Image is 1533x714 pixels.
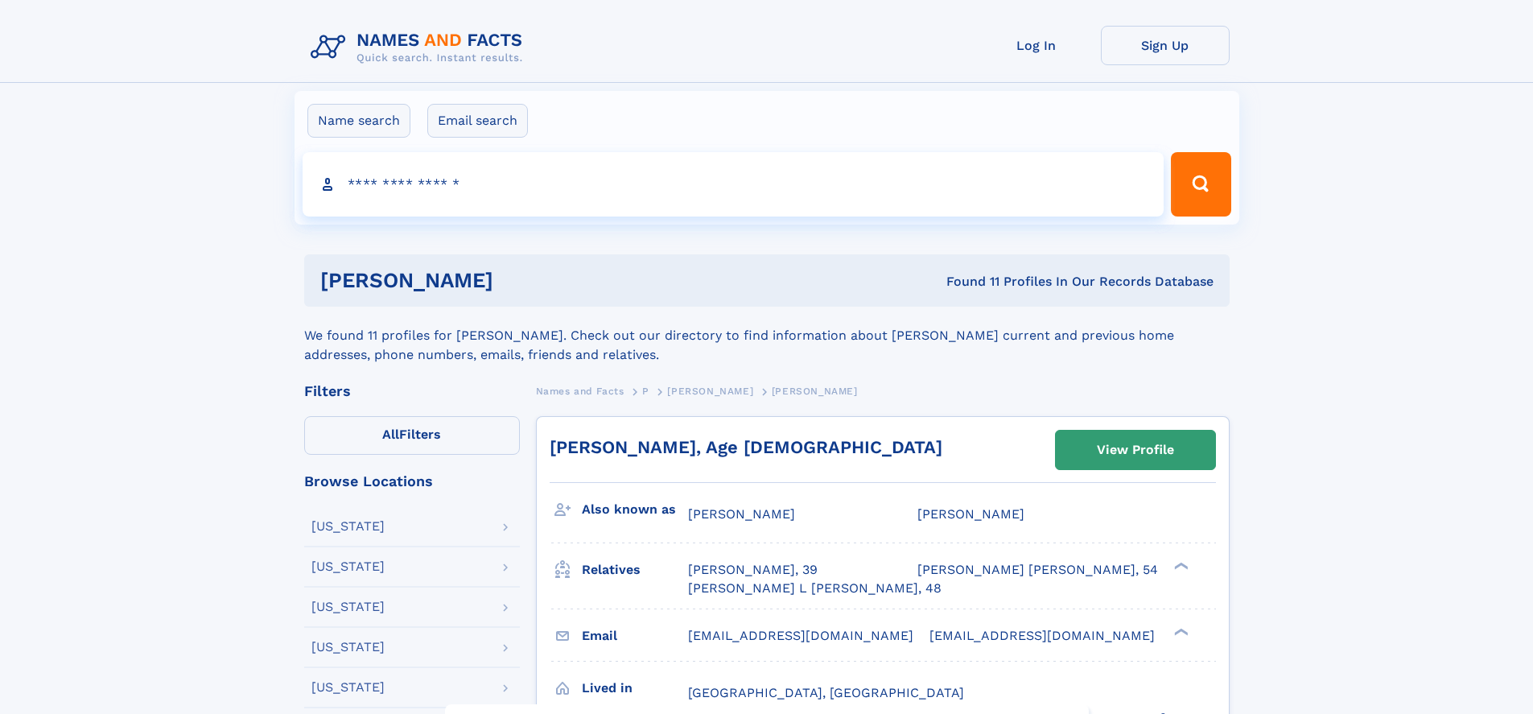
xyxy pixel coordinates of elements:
[642,386,649,397] span: P
[642,381,649,401] a: P
[1170,561,1189,572] div: ❯
[582,496,688,523] h3: Also known as
[307,104,410,138] label: Name search
[427,104,528,138] label: Email search
[667,381,753,401] a: [PERSON_NAME]
[382,427,399,442] span: All
[1170,626,1189,637] div: ❯
[320,270,720,291] h1: [PERSON_NAME]
[311,681,385,694] div: [US_STATE]
[1101,26,1230,65] a: Sign Up
[667,386,753,397] span: [PERSON_NAME]
[550,437,942,457] a: [PERSON_NAME], Age [DEMOGRAPHIC_DATA]
[688,561,818,579] a: [PERSON_NAME], 39
[688,685,964,700] span: [GEOGRAPHIC_DATA], [GEOGRAPHIC_DATA]
[1056,431,1215,469] a: View Profile
[304,474,520,489] div: Browse Locations
[1171,152,1230,217] button: Search Button
[304,384,520,398] div: Filters
[303,152,1164,217] input: search input
[1097,431,1174,468] div: View Profile
[304,416,520,455] label: Filters
[536,381,624,401] a: Names and Facts
[582,675,688,702] h3: Lived in
[688,580,942,597] a: [PERSON_NAME] L [PERSON_NAME], 48
[582,556,688,584] h3: Relatives
[972,26,1101,65] a: Log In
[311,520,385,533] div: [US_STATE]
[304,26,536,69] img: Logo Names and Facts
[719,273,1214,291] div: Found 11 Profiles In Our Records Database
[772,386,858,397] span: [PERSON_NAME]
[311,601,385,613] div: [US_STATE]
[304,307,1230,365] div: We found 11 profiles for [PERSON_NAME]. Check out our directory to find information about [PERSON...
[929,628,1155,643] span: [EMAIL_ADDRESS][DOMAIN_NAME]
[688,628,913,643] span: [EMAIL_ADDRESS][DOMAIN_NAME]
[582,622,688,650] h3: Email
[311,641,385,654] div: [US_STATE]
[688,506,795,522] span: [PERSON_NAME]
[917,506,1024,522] span: [PERSON_NAME]
[917,561,1158,579] a: [PERSON_NAME] [PERSON_NAME], 54
[311,560,385,573] div: [US_STATE]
